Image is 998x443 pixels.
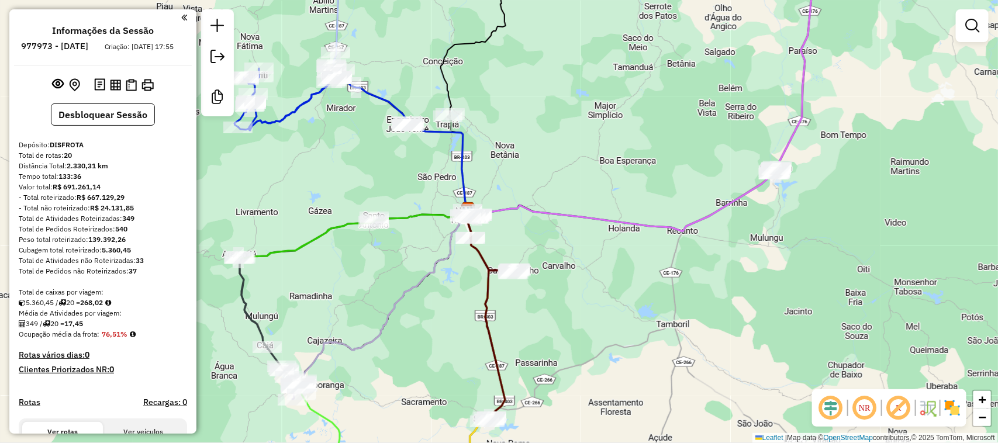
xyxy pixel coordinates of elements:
button: Ver veículos [103,422,184,442]
a: Leaflet [755,434,783,442]
button: Logs desbloquear sessão [92,76,108,94]
h4: Informações da Sessão [52,25,154,36]
span: Ocultar deslocamento [817,394,845,422]
button: Exibir sessão original [50,75,67,94]
div: Atividade não roteirizada - MERC. O MAURICIO [452,211,481,223]
div: Atividade não roteirizada - ATACADAO AUMERIO [762,163,791,175]
strong: 0 [109,364,114,375]
img: Fluxo de ruas [918,399,937,417]
div: 5.360,45 / 20 = [19,297,187,308]
strong: R$ 24.131,85 [90,203,134,212]
strong: 268,02 [80,298,103,307]
strong: R$ 691.261,14 [53,182,101,191]
a: Exportar sessão [206,45,229,71]
div: Atividade não roteirizada - MERCADINHO MOACIR [455,209,485,220]
a: Exibir filtros [961,14,984,37]
button: Centralizar mapa no depósito ou ponto de apoio [67,76,82,94]
strong: R$ 667.129,29 [77,193,125,202]
div: Criação: [DATE] 17:55 [101,41,179,52]
strong: 349 [122,214,134,223]
strong: 76,51% [102,330,127,338]
span: Ocupação média da frota: [19,330,99,338]
strong: 139.392,26 [88,235,126,244]
div: Média de Atividades por viagem: [19,308,187,319]
div: Atividade não roteirizada - BAR TEIXEIRA [450,210,479,221]
div: - Total roteirizado: [19,192,187,203]
h4: Recargas: 0 [143,397,187,407]
div: Total de Atividades não Roteirizadas: [19,255,187,266]
div: Depósito: [19,140,187,150]
div: Map data © contributors,© 2025 TomTom, Microsoft [752,433,998,443]
div: - Total não roteirizado: [19,203,187,213]
em: Média calculada utilizando a maior ocupação (%Peso ou %Cubagem) de cada rota da sessão. Rotas cro... [130,331,136,338]
div: Valor total: [19,182,187,192]
h4: Rotas vários dias: [19,350,187,360]
strong: 5.360,45 [102,245,131,254]
span: − [979,410,986,424]
div: Total de Pedidos Roteirizados: [19,224,187,234]
a: Criar modelo [206,85,229,112]
img: DISFROTA [461,202,476,217]
button: Visualizar Romaneio [123,77,139,94]
div: Total de Atividades Roteirizadas: [19,213,187,224]
span: Exibir rótulo [885,394,913,422]
span: | [785,434,787,442]
div: 349 / 20 = [19,319,187,329]
button: Visualizar relatório de Roteirização [108,77,123,92]
div: Total de Pedidos não Roteirizados: [19,266,187,276]
span: + [979,392,986,407]
i: Total de Atividades [19,320,26,327]
strong: 33 [136,256,144,265]
div: Cubagem total roteirizado: [19,245,187,255]
div: Distância Total: [19,161,187,171]
strong: 20 [64,151,72,160]
strong: 133:36 [58,172,81,181]
div: Tempo total: [19,171,187,182]
button: Ver rotas [22,422,103,442]
a: Clique aqui para minimizar o painel [181,11,187,24]
div: Total de rotas: [19,150,187,161]
button: Desbloquear Sessão [51,103,155,126]
strong: 37 [129,267,137,275]
strong: 540 [115,224,127,233]
h6: 977973 - [DATE] [22,41,89,51]
a: Zoom in [973,391,991,409]
strong: 0 [85,349,89,360]
div: Peso total roteirizado: [19,234,187,245]
i: Meta Caixas/viagem: 1,00 Diferença: 267,02 [105,299,111,306]
button: Imprimir Rotas [139,77,156,94]
a: OpenStreetMap [824,434,873,442]
i: Total de rotas [58,299,66,306]
strong: DISFROTA [50,140,84,149]
i: Total de rotas [43,320,50,327]
h4: Clientes Priorizados NR: [19,365,187,375]
div: Atividade não roteirizada - MERC POR DO SOL [326,64,355,75]
i: Cubagem total roteirizado [19,299,26,306]
img: Exibir/Ocultar setores [943,399,962,417]
a: Rotas [19,397,40,407]
a: Zoom out [973,409,991,426]
strong: 2.330,31 km [67,161,108,170]
span: Ocultar NR [851,394,879,422]
a: Nova sessão e pesquisa [206,14,229,40]
div: Total de caixas por viagem: [19,287,187,297]
strong: 17,45 [64,319,83,328]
